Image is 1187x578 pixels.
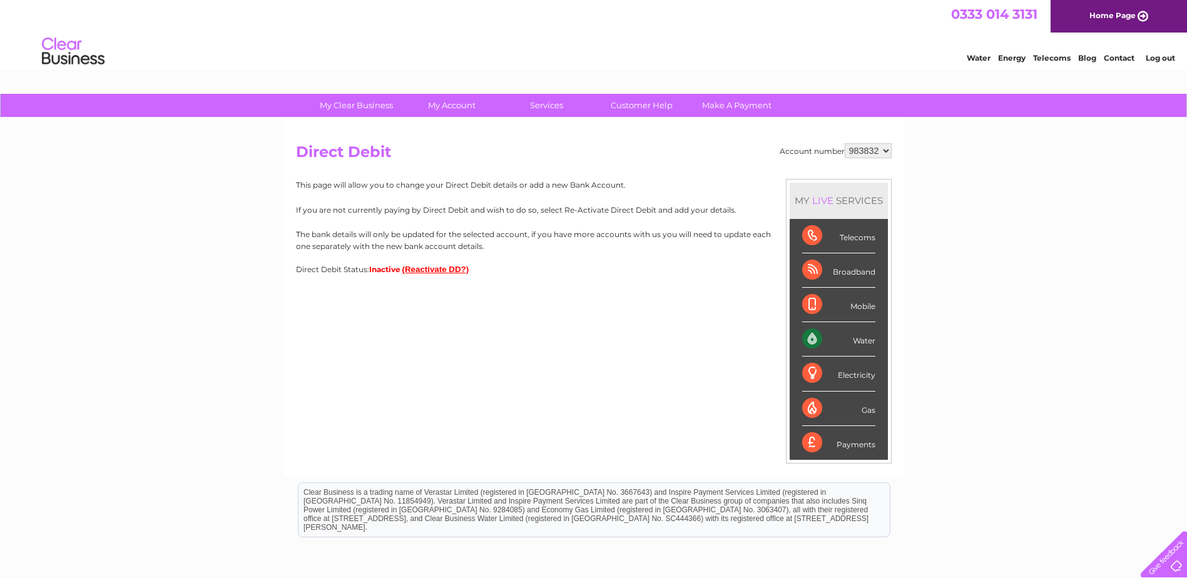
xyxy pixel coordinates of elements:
div: Direct Debit Status: [296,265,892,274]
div: Water [802,322,875,357]
div: Broadband [802,253,875,288]
div: Clear Business is a trading name of Verastar Limited (registered in [GEOGRAPHIC_DATA] No. 3667643... [298,7,890,61]
a: Energy [998,53,1026,63]
p: This page will allow you to change your Direct Debit details or add a new Bank Account. [296,179,892,191]
a: Services [495,94,598,117]
div: Telecoms [802,219,875,253]
a: Make A Payment [685,94,788,117]
span: Inactive [369,265,400,274]
div: Electricity [802,357,875,391]
button: (Reactivate DD?) [402,265,469,274]
a: Blog [1078,53,1096,63]
div: Payments [802,426,875,460]
a: Contact [1104,53,1134,63]
a: 0333 014 3131 [951,6,1037,22]
h2: Direct Debit [296,143,892,167]
div: Account number [780,143,892,158]
a: My Account [400,94,503,117]
a: Telecoms [1033,53,1071,63]
a: Water [967,53,991,63]
a: Log out [1146,53,1175,63]
img: logo.png [41,33,105,71]
div: Mobile [802,288,875,322]
a: My Clear Business [305,94,408,117]
p: If you are not currently paying by Direct Debit and wish to do so, select Re-Activate Direct Debi... [296,204,892,216]
p: The bank details will only be updated for the selected account, if you have more accounts with us... [296,228,892,252]
div: Gas [802,392,875,426]
div: MY SERVICES [790,183,888,218]
div: LIVE [810,195,836,206]
a: Customer Help [590,94,693,117]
